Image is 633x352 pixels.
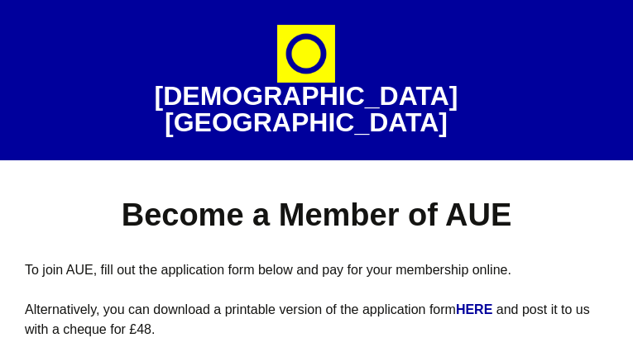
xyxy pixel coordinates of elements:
h1: Become a Member of AUE [25,195,608,235]
a: HERE [456,302,496,316]
img: circle-e1448293145835.png [277,25,335,83]
p: To join AUE, fill out the application form below and pay for your membership online. [25,260,608,280]
strong: HERE [456,302,492,316]
p: Alternatively, you can download a printable version of the application form and post it to us wit... [25,300,608,340]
